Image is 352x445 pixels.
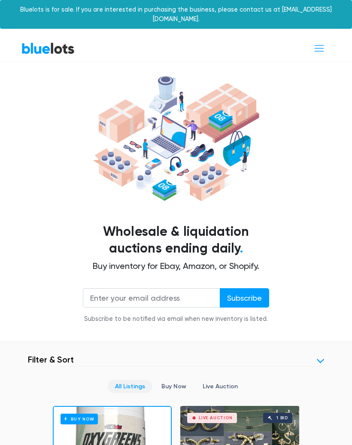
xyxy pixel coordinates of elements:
[220,288,269,308] input: Subscribe
[28,261,324,271] h2: Buy inventory for Ebay, Amazon, or Shopify.
[83,314,269,324] div: Subscribe to be notified via email when new inventory is listed.
[240,241,243,256] span: .
[83,288,220,308] input: Enter your email address
[90,73,262,204] img: hero-ee84e7d0318cb26816c560f6b4441b76977f77a177738b4e94f68c95b2b83dbb.png
[308,40,331,56] button: Toggle navigation
[28,354,74,365] h3: Filter & Sort
[199,416,233,420] div: Live Auction
[195,380,245,393] a: Live Auction
[61,414,98,424] h6: Buy Now
[154,380,194,393] a: Buy Now
[21,42,75,55] a: BlueLots
[276,416,288,420] div: 1 bid
[108,380,152,393] a: All Listings
[28,223,324,258] h1: Wholesale & liquidation auctions ending daily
